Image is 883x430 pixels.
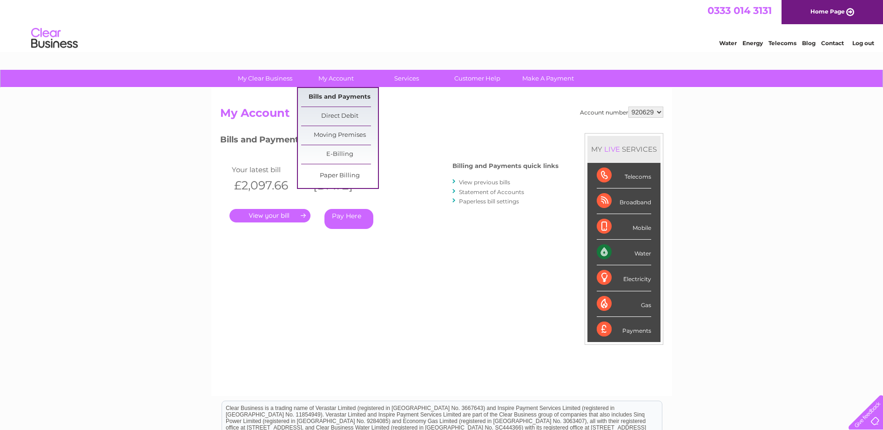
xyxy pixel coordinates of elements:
a: Energy [742,40,763,47]
div: Account number [580,107,663,118]
img: logo.png [31,24,78,53]
div: Telecoms [597,163,651,188]
a: Water [719,40,737,47]
a: 0333 014 3131 [708,5,772,16]
a: Statement of Accounts [459,188,524,195]
a: My Account [297,70,374,87]
td: Your latest bill [229,163,309,176]
div: Mobile [597,214,651,240]
th: £2,097.66 [229,176,309,195]
a: Make A Payment [510,70,586,87]
div: Water [597,240,651,265]
a: Log out [852,40,874,47]
div: Electricity [597,265,651,291]
a: Pay Here [324,209,373,229]
a: Paperless bill settings [459,198,519,205]
h4: Billing and Payments quick links [452,162,559,169]
a: Paper Billing [301,167,378,185]
div: Payments [597,317,651,342]
div: MY SERVICES [587,136,661,162]
a: My Clear Business [227,70,303,87]
div: Clear Business is a trading name of Verastar Limited (registered in [GEOGRAPHIC_DATA] No. 3667643... [222,5,662,45]
div: LIVE [602,145,622,154]
a: Blog [802,40,816,47]
a: Services [368,70,445,87]
a: E-Billing [301,145,378,164]
div: Broadband [597,188,651,214]
h2: My Account [220,107,663,124]
a: Direct Debit [301,107,378,126]
a: View previous bills [459,179,510,186]
a: Contact [821,40,844,47]
a: . [229,209,310,222]
a: Telecoms [768,40,796,47]
a: Moving Premises [301,126,378,145]
a: Customer Help [439,70,516,87]
h3: Bills and Payments [220,133,559,149]
a: Bills and Payments [301,88,378,107]
div: Gas [597,291,651,317]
